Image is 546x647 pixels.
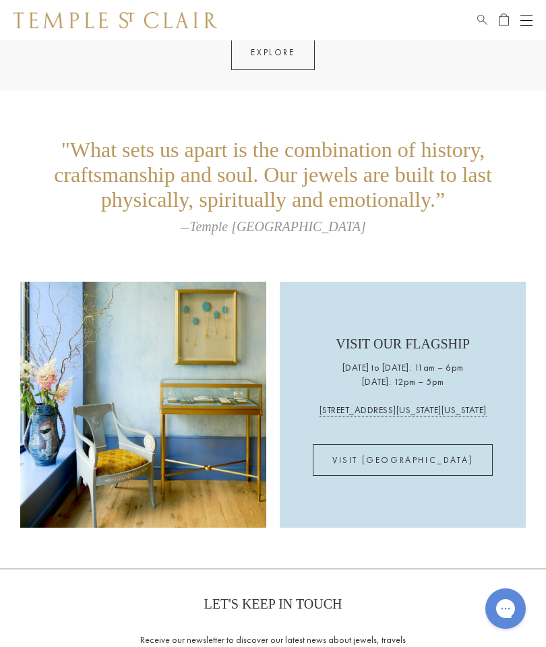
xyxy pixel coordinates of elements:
[520,12,533,28] button: Open navigation
[313,444,493,476] a: VISIT [GEOGRAPHIC_DATA]
[479,584,533,634] iframe: Gorgias live chat messenger
[204,596,342,612] p: LET'S KEEP IN TOUCH
[13,12,217,28] img: Temple St. Clair
[336,334,470,361] p: VISIT OUR FLAGSHIP
[40,137,506,212] p: "What sets us apart is the combination of history, craftsmanship and soul. Our jewels are built t...
[189,219,366,234] em: Temple [GEOGRAPHIC_DATA]
[231,35,314,70] a: EXPLORE
[342,361,464,389] p: [DATE] to [DATE]: 11am – 6pm [DATE]: 12pm – 5pm
[477,12,487,28] a: Search
[40,219,506,235] p: —
[499,12,509,28] a: Open Shopping Bag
